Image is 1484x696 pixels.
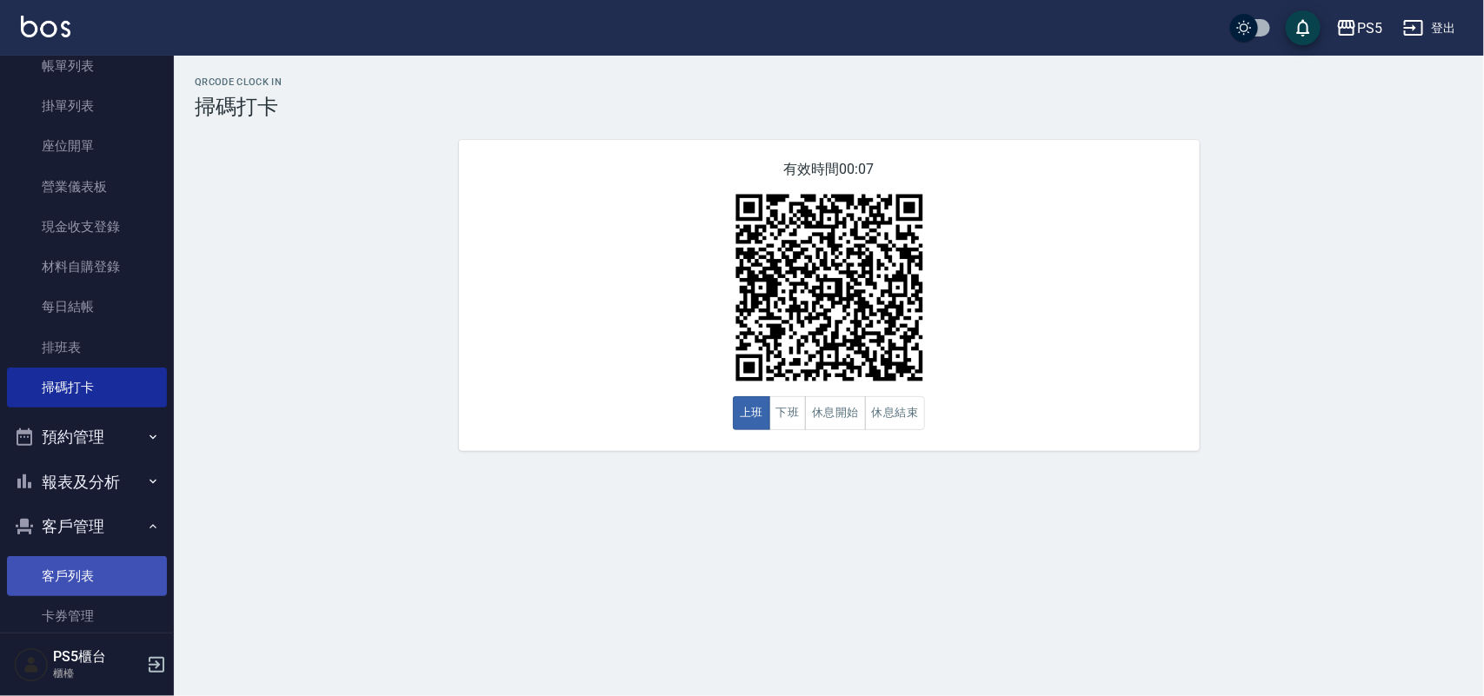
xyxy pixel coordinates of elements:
[7,207,167,247] a: 現金收支登錄
[7,368,167,408] a: 掃碼打卡
[865,396,926,430] button: 休息結束
[21,16,70,37] img: Logo
[1286,10,1321,45] button: save
[7,287,167,327] a: 每日結帳
[7,126,167,166] a: 座位開單
[7,247,167,287] a: 材料自購登錄
[53,648,142,666] h5: PS5櫃台
[1357,17,1382,39] div: PS5
[7,460,167,505] button: 報表及分析
[195,95,1463,119] h3: 掃碼打卡
[1329,10,1389,46] button: PS5
[769,396,807,430] button: 下班
[7,46,167,86] a: 帳單列表
[7,504,167,549] button: 客戶管理
[7,328,167,368] a: 排班表
[805,396,866,430] button: 休息開始
[195,76,1463,88] h2: QRcode Clock In
[7,414,167,460] button: 預約管理
[53,666,142,681] p: 櫃檯
[7,556,167,596] a: 客戶列表
[733,396,770,430] button: 上班
[14,647,49,682] img: Person
[459,140,1200,451] div: 有效時間 00:07
[1396,12,1463,44] button: 登出
[7,167,167,207] a: 營業儀表板
[7,596,167,636] a: 卡券管理
[7,86,167,126] a: 掛單列表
